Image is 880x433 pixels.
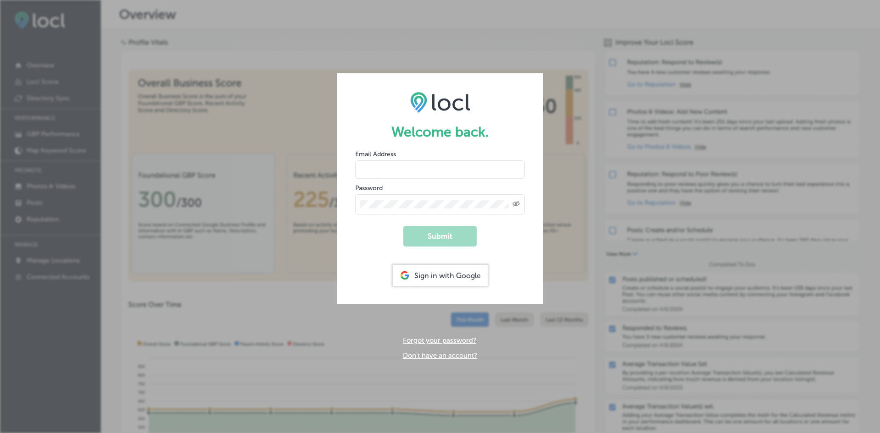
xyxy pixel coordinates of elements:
a: Forgot your password? [403,336,476,345]
h1: Welcome back. [355,124,525,140]
img: LOCL logo [410,92,470,113]
label: Email Address [355,150,396,158]
span: Toggle password visibility [512,200,520,208]
button: Submit [403,226,477,247]
a: Don't have an account? [403,351,477,360]
label: Password [355,184,383,192]
keeper-lock: Open Keeper Popup [508,164,519,175]
div: Sign in with Google [393,265,488,286]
